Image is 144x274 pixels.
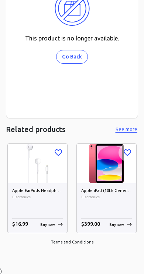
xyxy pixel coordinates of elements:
[114,125,138,134] button: See more
[12,188,63,194] h6: Apple EarPods Headphones with Lightning Connector. Microphone with Built-in Remote to Control Mus...
[40,222,55,227] p: Buy now
[81,221,100,227] span: $ 399.00
[12,194,63,200] span: Electronics
[109,222,124,227] p: Buy now
[12,221,28,227] span: $ 16.99
[51,240,93,244] a: Terms and Conditions
[6,125,65,135] h5: Related products
[81,194,132,200] span: Electronics
[56,50,88,64] button: Go Back
[81,188,132,194] h6: Apple iPad (10th Generation): with A14 Bionic chip, 10.9-inch Liquid Retina Display, 64GB, Wi-Fi ...
[25,34,119,43] p: This product is no longer available.
[77,144,136,183] img: Apple iPad (10th Generation): with A14 Bionic chip, 10.9-inch Liquid Retina Display, 64GB, Wi-Fi ...
[8,144,67,183] img: Apple EarPods Headphones with Lightning Connector. Microphone with Built-in Remote to Control Mus...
